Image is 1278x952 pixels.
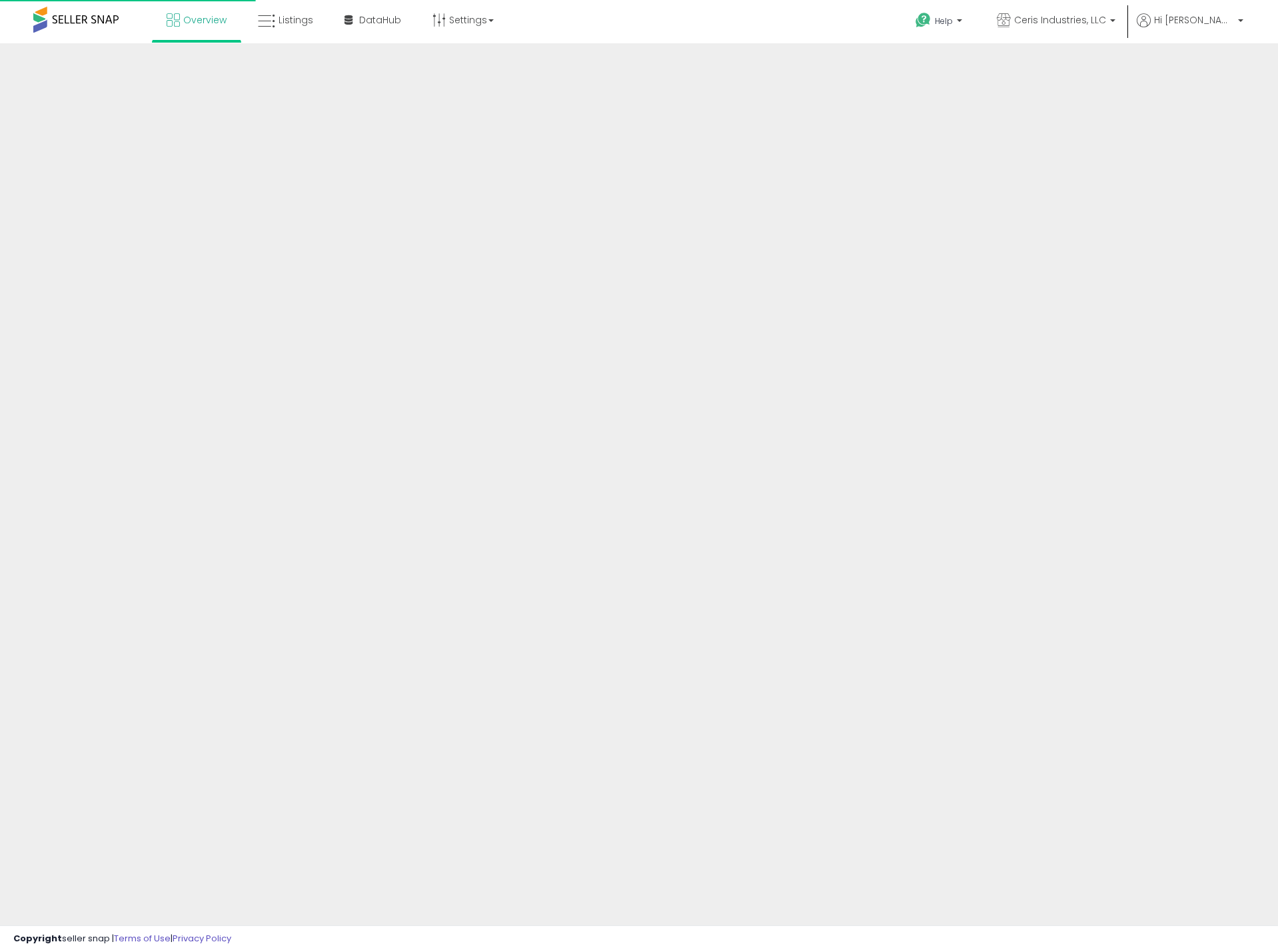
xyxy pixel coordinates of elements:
[183,13,227,27] span: Overview
[905,2,975,43] a: Help
[279,13,313,27] span: Listings
[915,12,932,29] i: Get Help
[1137,13,1243,43] a: Hi [PERSON_NAME]
[359,13,401,27] span: DataHub
[1014,13,1106,27] span: Ceris Industries, LLC
[935,15,953,27] span: Help
[1154,13,1234,27] span: Hi [PERSON_NAME]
